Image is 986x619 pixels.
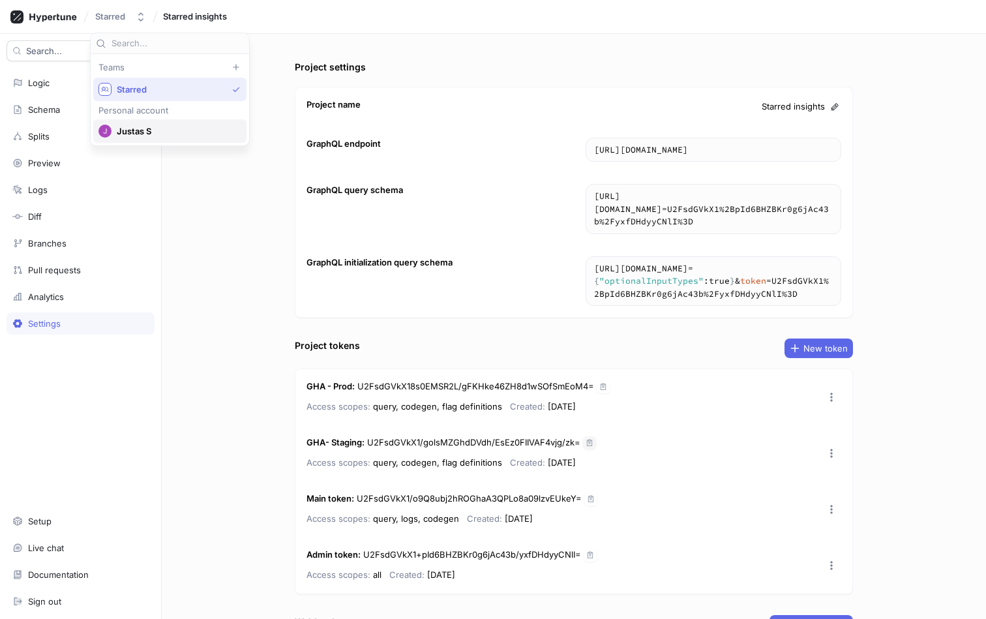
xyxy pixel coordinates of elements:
[28,158,61,168] div: Preview
[28,265,81,275] div: Pull requests
[163,12,227,21] span: Starred insights
[306,399,502,414] p: query, codegen, flag definitions
[306,513,370,524] span: Access scopes:
[586,257,841,306] textarea: https://[DOMAIN_NAME]/schema?body={"optionalInputTypes":true}&token=U2FsdGVkX1%2BpId6BHZBKr0g6jAc...
[7,564,155,586] a: Documentation
[389,567,455,582] p: [DATE]
[306,511,459,526] p: query, logs, codegen
[586,138,841,162] textarea: [URL][DOMAIN_NAME]
[112,37,244,50] input: Search...
[28,292,64,302] div: Analytics
[90,6,151,27] button: Starred
[306,493,354,504] strong: Main token :
[306,549,361,560] strong: Admin token :
[363,549,581,560] span: U2FsdGVkX1+pId6BHZBKr0g6jAc43b/yxfDHdyyCNlI=
[28,78,50,88] div: Logic
[467,513,502,524] span: Created:
[295,60,366,74] div: Project settings
[28,569,89,580] div: Documentation
[306,401,370,412] span: Access scopes:
[306,381,355,391] strong: GHA - Prod :
[306,455,502,470] p: query, codegen, flag definitions
[295,339,360,352] div: Project tokens
[93,62,246,72] div: Teams
[306,138,381,151] div: GraphQL endpoint
[389,569,425,580] span: Created:
[306,567,381,582] p: all
[28,543,64,553] div: Live chat
[357,381,594,391] span: U2FsdGVkX18s0EMSR2L/gFKHke46ZH8d1wSOfSmEoM4=
[28,185,48,195] div: Logs
[306,457,370,468] span: Access scopes:
[26,47,62,55] span: Search...
[28,211,42,222] div: Diff
[467,511,533,526] p: [DATE]
[28,318,61,329] div: Settings
[28,596,61,607] div: Sign out
[510,455,576,470] p: [DATE]
[306,256,453,269] div: GraphQL initialization query schema
[93,106,246,114] div: Personal account
[28,131,50,142] div: Splits
[306,437,365,447] strong: GHA- Staging :
[117,84,227,95] span: Starred
[28,104,60,115] div: Schema
[784,339,853,358] button: New token
[357,493,582,504] span: U2FsdGVkX1/o9Q8ubj2hROGhaA3QPLo8a09lzvEUkeY=
[510,401,545,412] span: Created:
[7,40,130,61] button: Search...K
[117,126,235,137] span: Justas S
[98,125,112,138] img: User
[367,437,580,447] span: U2FsdGVkX1/golsMZGhdDVdh/EsEz0FIIVAF4vjg/zk=
[306,98,361,112] div: Project name
[510,399,576,414] p: [DATE]
[306,569,370,580] span: Access scopes:
[510,457,545,468] span: Created:
[28,516,52,526] div: Setup
[95,11,125,22] div: Starred
[28,238,67,249] div: Branches
[586,185,841,234] textarea: [URL][DOMAIN_NAME]
[306,184,403,197] div: GraphQL query schema
[803,344,848,352] span: New token
[762,100,825,113] span: Starred insights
